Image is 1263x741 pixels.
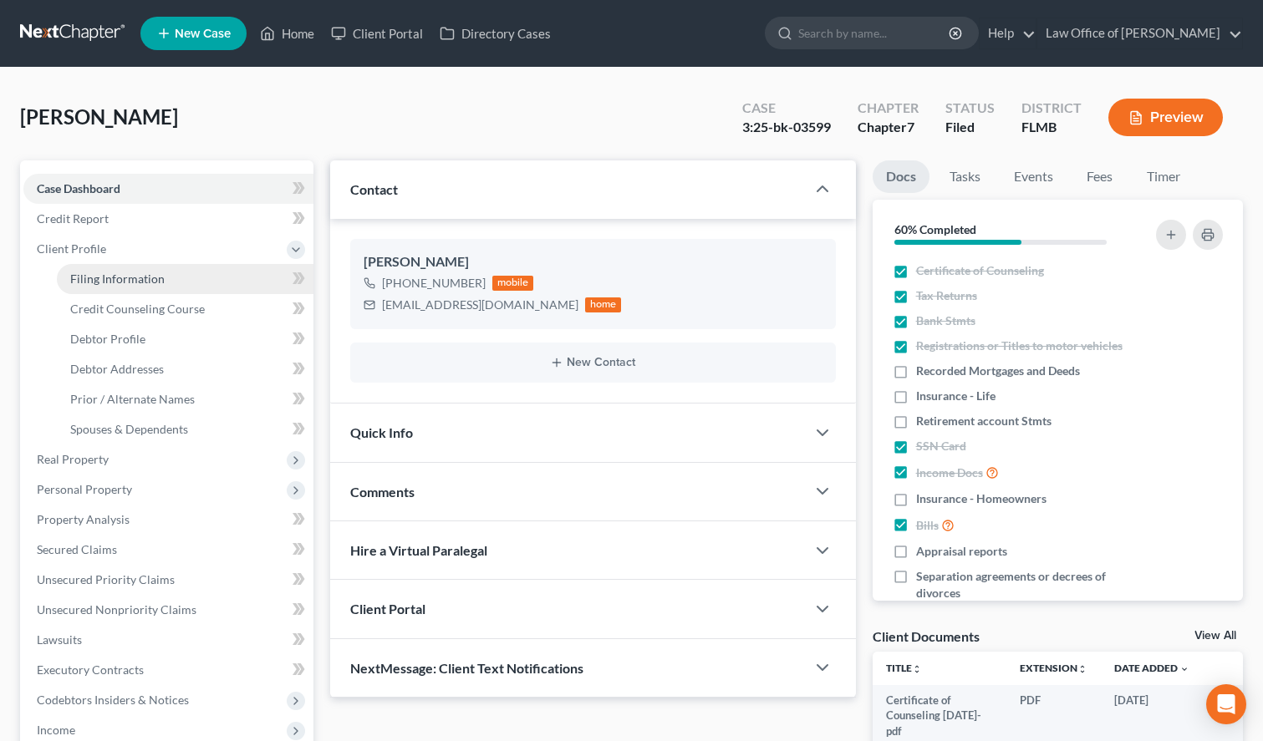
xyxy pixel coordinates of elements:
[23,174,313,204] a: Case Dashboard
[798,18,951,48] input: Search by name...
[57,264,313,294] a: Filing Information
[57,324,313,354] a: Debtor Profile
[23,595,313,625] a: Unsecured Nonpriority Claims
[37,211,109,226] span: Credit Report
[916,517,939,534] span: Bills
[37,241,106,256] span: Client Profile
[37,482,132,496] span: Personal Property
[945,118,995,137] div: Filed
[364,356,822,369] button: New Contact
[1194,630,1236,642] a: View All
[23,204,313,234] a: Credit Report
[585,297,622,312] div: home
[175,28,231,40] span: New Case
[894,222,976,236] strong: 60% Completed
[907,119,914,134] span: 7
[492,276,534,291] div: mobile
[382,297,578,313] div: [EMAIL_ADDRESS][DOMAIN_NAME]
[23,565,313,595] a: Unsecured Priority Claims
[252,18,323,48] a: Home
[916,543,1007,560] span: Appraisal reports
[858,118,919,137] div: Chapter
[1073,160,1127,193] a: Fees
[37,572,175,586] span: Unsecured Priority Claims
[1114,662,1189,674] a: Date Added expand_more
[1133,160,1194,193] a: Timer
[1077,664,1087,674] i: unfold_more
[886,662,922,674] a: Titleunfold_more
[916,490,1047,507] span: Insurance - Homeowners
[23,625,313,655] a: Lawsuits
[350,542,487,558] span: Hire a Virtual Paralegal
[916,363,1080,379] span: Recorded Mortgages and Deeds
[23,505,313,535] a: Property Analysis
[23,655,313,685] a: Executory Contracts
[742,99,831,118] div: Case
[20,104,178,129] span: [PERSON_NAME]
[916,262,1044,279] span: Certificate of Counseling
[37,542,117,556] span: Secured Claims
[37,693,189,707] span: Codebtors Insiders & Notices
[916,312,975,329] span: Bank Stmts
[916,338,1123,354] span: Registrations or Titles to motor vehicles
[858,99,919,118] div: Chapter
[37,632,82,647] span: Lawsuits
[350,484,415,500] span: Comments
[70,392,195,406] span: Prior / Alternate Names
[980,18,1036,48] a: Help
[350,660,583,676] span: NextMessage: Client Text Notifications
[37,181,120,195] span: Case Dashboard
[1206,684,1246,724] div: Open Intercom Messenger
[350,601,425,617] span: Client Portal
[37,662,144,677] span: Executory Contracts
[873,627,980,645] div: Client Documents
[873,160,929,193] a: Docs
[1108,99,1223,136] button: Preview
[70,272,165,286] span: Filing Information
[742,118,831,137] div: 3:25-bk-03599
[916,388,996,404] span: Insurance - Life
[916,464,983,481] span: Income Docs
[70,302,205,316] span: Credit Counseling Course
[57,294,313,324] a: Credit Counseling Course
[916,438,966,454] span: SSN Card
[364,252,822,272] div: [PERSON_NAME]
[350,181,398,197] span: Contact
[57,384,313,414] a: Prior / Alternate Names
[916,413,1052,429] span: Retirement account Stmts
[1179,664,1189,674] i: expand_more
[70,362,164,376] span: Debtor Addresses
[37,452,109,466] span: Real Property
[916,287,977,304] span: Tax Returns
[431,18,559,48] a: Directory Cases
[350,424,413,440] span: Quick Info
[323,18,431,48] a: Client Portal
[936,160,994,193] a: Tasks
[37,602,196,617] span: Unsecured Nonpriority Claims
[1021,118,1082,137] div: FLMB
[37,723,75,737] span: Income
[1020,662,1087,674] a: Extensionunfold_more
[1037,18,1242,48] a: Law Office of [PERSON_NAME]
[37,512,130,526] span: Property Analysis
[945,99,995,118] div: Status
[1021,99,1082,118] div: District
[70,332,145,346] span: Debtor Profile
[57,414,313,444] a: Spouses & Dependents
[382,275,486,292] div: [PHONE_NUMBER]
[916,568,1137,601] span: Separation agreements or decrees of divorces
[70,422,188,436] span: Spouses & Dependents
[1001,160,1067,193] a: Events
[23,535,313,565] a: Secured Claims
[57,354,313,384] a: Debtor Addresses
[912,664,922,674] i: unfold_more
